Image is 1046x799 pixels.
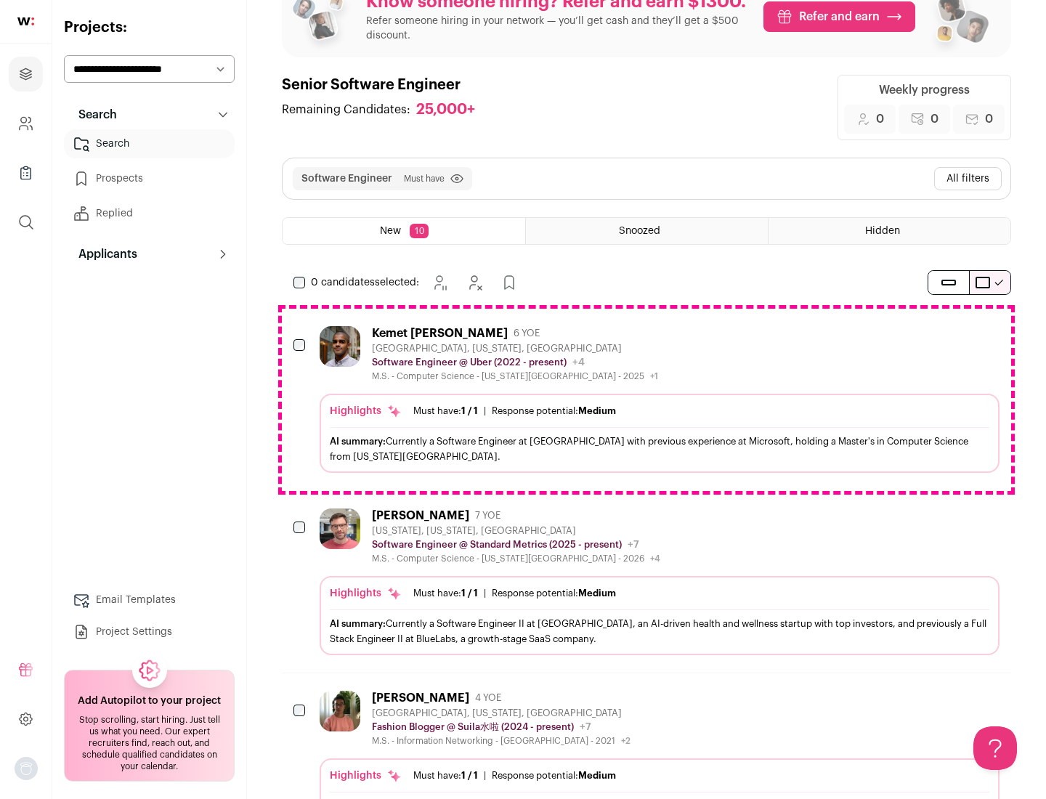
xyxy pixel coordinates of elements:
[973,726,1017,770] iframe: Help Scout Beacon - Open
[416,101,475,119] div: 25,000+
[460,268,489,297] button: Hide
[372,691,469,705] div: [PERSON_NAME]
[64,17,235,38] h2: Projects:
[578,771,616,780] span: Medium
[495,268,524,297] button: Add to Prospects
[311,277,375,288] span: 0 candidates
[372,707,631,719] div: [GEOGRAPHIC_DATA], [US_STATE], [GEOGRAPHIC_DATA]
[372,326,508,341] div: Kemet [PERSON_NAME]
[330,586,402,601] div: Highlights
[769,218,1010,244] a: Hidden
[73,714,225,772] div: Stop scrolling, start hiring. Just tell us what you need. Our expert recruiters find, reach out, ...
[413,405,478,417] div: Must have:
[425,268,454,297] button: Snooze
[621,737,631,745] span: +2
[372,539,622,551] p: Software Engineer @ Standard Metrics (2025 - present)
[372,370,658,382] div: M.S. - Computer Science - [US_STATE][GEOGRAPHIC_DATA] - 2025
[461,771,478,780] span: 1 / 1
[461,406,478,415] span: 1 / 1
[320,691,360,731] img: 322c244f3187aa81024ea13e08450523775794405435f85740c15dbe0cd0baab.jpg
[413,588,616,599] ul: |
[17,17,34,25] img: wellfound-shorthand-0d5821cbd27db2630d0214b213865d53afaa358527fdda9d0ea32b1df1b89c2c.svg
[372,357,567,368] p: Software Engineer @ Uber (2022 - present)
[64,585,235,615] a: Email Templates
[330,768,402,783] div: Highlights
[330,404,402,418] div: Highlights
[514,328,540,339] span: 6 YOE
[64,240,235,269] button: Applicants
[64,100,235,129] button: Search
[876,110,884,128] span: 0
[320,508,360,549] img: 0fb184815f518ed3bcaf4f46c87e3bafcb34ea1ec747045ab451f3ffb05d485a
[461,588,478,598] span: 1 / 1
[879,81,970,99] div: Weekly progress
[282,75,490,95] h1: Senior Software Engineer
[985,110,993,128] span: 0
[580,722,591,732] span: +7
[330,619,386,628] span: AI summary:
[492,588,616,599] div: Response potential:
[282,101,410,118] span: Remaining Candidates:
[372,508,469,523] div: [PERSON_NAME]
[9,155,43,190] a: Company Lists
[578,406,616,415] span: Medium
[64,670,235,782] a: Add Autopilot to your project Stop scrolling, start hiring. Just tell us what you need. Our exper...
[572,357,585,368] span: +4
[650,554,660,563] span: +4
[619,226,660,236] span: Snoozed
[413,405,616,417] ul: |
[413,770,616,782] ul: |
[492,770,616,782] div: Response potential:
[64,164,235,193] a: Prospects
[931,110,938,128] span: 0
[301,171,392,186] button: Software Engineer
[311,275,419,290] span: selected:
[70,106,117,123] p: Search
[366,14,752,43] p: Refer someone hiring in your network — you’ll get cash and they’ll get a $500 discount.
[413,770,478,782] div: Must have:
[15,757,38,780] img: nopic.png
[410,224,429,238] span: 10
[475,510,500,522] span: 7 YOE
[78,694,221,708] h2: Add Autopilot to your project
[9,57,43,92] a: Projects
[492,405,616,417] div: Response potential:
[64,199,235,228] a: Replied
[372,553,660,564] div: M.S. - Computer Science - [US_STATE][GEOGRAPHIC_DATA] - 2026
[372,525,660,537] div: [US_STATE], [US_STATE], [GEOGRAPHIC_DATA]
[320,326,1000,473] a: Kemet [PERSON_NAME] 6 YOE [GEOGRAPHIC_DATA], [US_STATE], [GEOGRAPHIC_DATA] Software Engineer @ Ub...
[330,434,989,464] div: Currently a Software Engineer at [GEOGRAPHIC_DATA] with previous experience at Microsoft, holding...
[578,588,616,598] span: Medium
[404,173,445,184] span: Must have
[475,692,501,704] span: 4 YOE
[380,226,401,236] span: New
[64,129,235,158] a: Search
[413,588,478,599] div: Must have:
[372,343,658,354] div: [GEOGRAPHIC_DATA], [US_STATE], [GEOGRAPHIC_DATA]
[330,616,989,646] div: Currently a Software Engineer II at [GEOGRAPHIC_DATA], an AI-driven health and wellness startup w...
[9,106,43,141] a: Company and ATS Settings
[70,246,137,263] p: Applicants
[320,508,1000,655] a: [PERSON_NAME] 7 YOE [US_STATE], [US_STATE], [GEOGRAPHIC_DATA] Software Engineer @ Standard Metric...
[934,167,1002,190] button: All filters
[320,326,360,367] img: 1d26598260d5d9f7a69202d59cf331847448e6cffe37083edaed4f8fc8795bfe
[330,437,386,446] span: AI summary:
[372,721,574,733] p: Fashion Blogger @ Suila水啦 (2024 - present)
[763,1,915,32] a: Refer and earn
[526,218,768,244] a: Snoozed
[64,617,235,646] a: Project Settings
[372,735,631,747] div: M.S. - Information Networking - [GEOGRAPHIC_DATA] - 2021
[628,540,639,550] span: +7
[865,226,900,236] span: Hidden
[15,757,38,780] button: Open dropdown
[650,372,658,381] span: +1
